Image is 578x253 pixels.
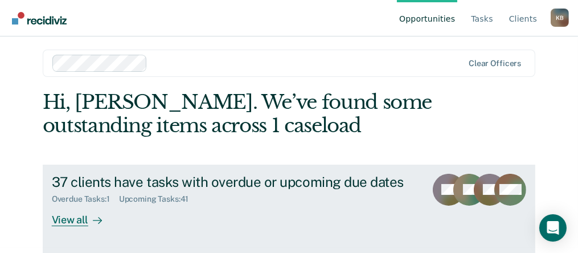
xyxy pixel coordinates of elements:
div: Hi, [PERSON_NAME]. We’ve found some outstanding items across 1 caseload [43,91,437,137]
button: Profile dropdown button [551,9,569,27]
div: Upcoming Tasks : 41 [119,194,198,204]
div: Overdue Tasks : 1 [52,194,119,204]
div: View all [52,204,116,226]
div: Open Intercom Messenger [539,214,567,242]
div: 37 clients have tasks with overdue or upcoming due dates [52,174,417,190]
div: Clear officers [469,59,521,68]
img: Recidiviz [12,12,67,25]
div: K B [551,9,569,27]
